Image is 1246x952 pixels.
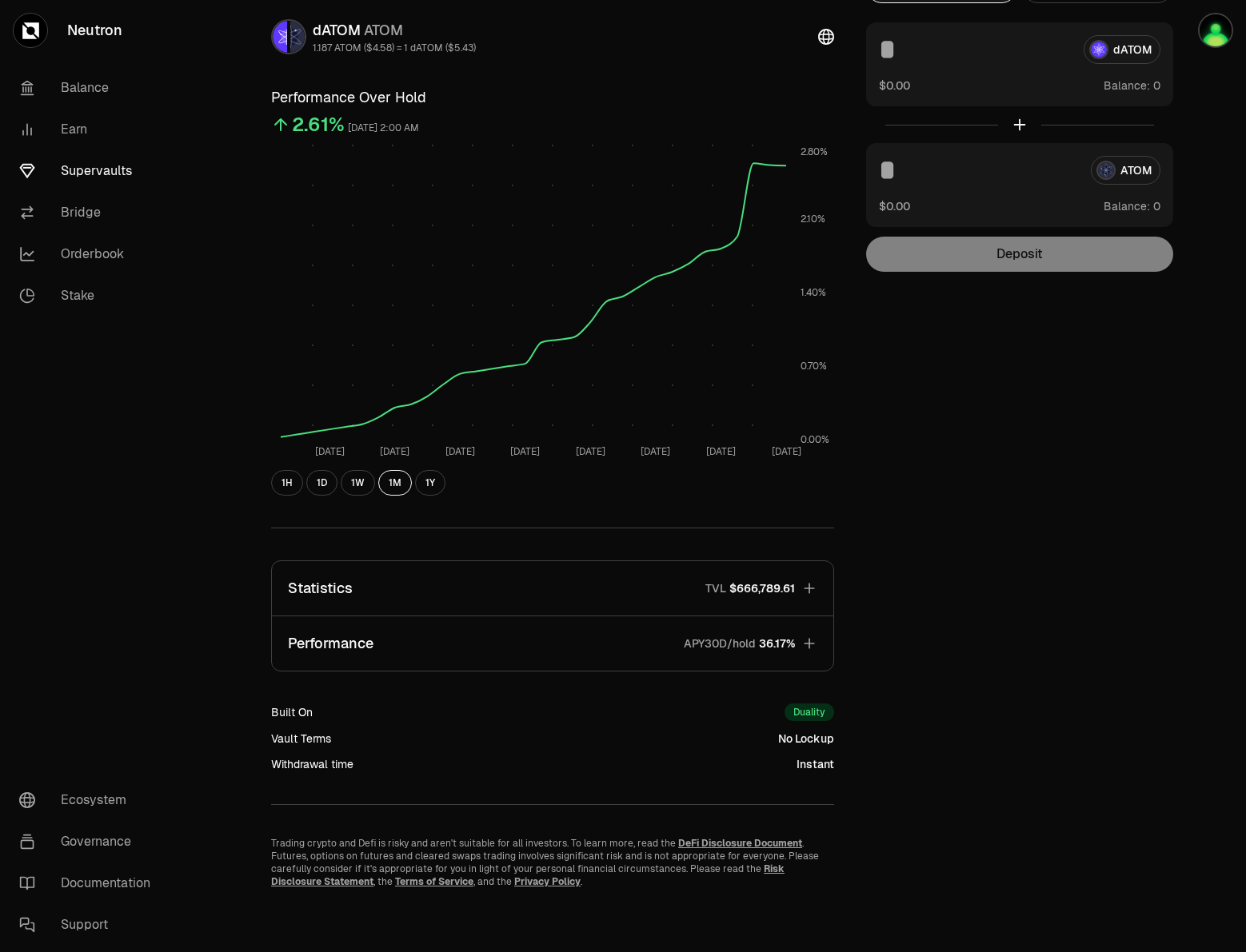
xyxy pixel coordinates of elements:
[271,756,353,772] div: Withdrawal time
[271,862,785,888] a: Risk Disclosure Statement
[6,233,173,275] a: Orderbook
[6,821,173,862] a: Governance
[778,731,834,747] div: No Lockup
[6,150,173,192] a: Supervaults
[415,470,445,496] button: 1Y
[6,904,173,946] a: Support
[271,837,834,850] p: Trading crypto and Defi is risky and aren't suitable for all investors. To learn more, read the .
[514,875,581,888] a: Privacy Policy
[315,445,345,458] tspan: [DATE]
[445,445,475,458] tspan: [DATE]
[6,862,173,904] a: Documentation
[6,779,173,821] a: Ecosystem
[801,360,827,372] tspan: 0.70%
[271,731,331,747] div: Vault Terms
[272,561,833,615] button: StatisticsTVL$666,789.61
[6,192,173,233] a: Bridge
[272,616,833,671] button: PerformanceAPY30D/hold36.17%
[641,445,670,458] tspan: [DATE]
[292,112,345,137] div: 2.61%
[785,703,834,721] div: Duality
[6,67,173,109] a: Balance
[271,86,834,109] h3: Performance Over Hold
[801,213,825,225] tspan: 2.10%
[576,445,605,458] tspan: [DATE]
[306,470,337,496] button: 1D
[271,704,313,720] div: Built On
[378,470,412,496] button: 1M
[288,577,353,599] p: Statistics
[288,632,373,655] p: Performance
[6,109,173,150] a: Earn
[729,580,795,596] span: $666,789.61
[341,470,375,496] button: 1W
[348,119,419,137] div: [DATE] 2:00 AM
[313,42,476,54] div: 1.187 ATOM ($4.58) = 1 dATOM ($5.43)
[879,77,910,94] button: $0.00
[395,875,473,888] a: Terms of Service
[313,19,476,42] div: dATOM
[6,275,173,317] a: Stake
[759,635,795,651] span: 36.17%
[801,145,828,158] tspan: 2.80%
[678,837,802,850] a: DeFi Disclosure Document
[772,445,801,458] tspan: [DATE]
[510,445,540,458] tspan: [DATE]
[797,756,834,772] div: Instant
[271,470,303,496] button: 1H
[1104,78,1150,94] span: Balance:
[1104,198,1150,214] span: Balance:
[879,197,910,214] button: $0.00
[1198,13,1233,48] img: defiwallet
[801,286,826,299] tspan: 1.40%
[705,580,726,596] p: TVL
[706,445,736,458] tspan: [DATE]
[273,21,287,53] img: dATOM Logo
[364,21,403,39] span: ATOM
[290,21,305,53] img: ATOM Logo
[684,635,756,651] p: APY30D/hold
[380,445,409,458] tspan: [DATE]
[271,850,834,888] p: Futures, options on futures and cleared swaps trading involves significant risk and is not approp...
[801,433,829,446] tspan: 0.00%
